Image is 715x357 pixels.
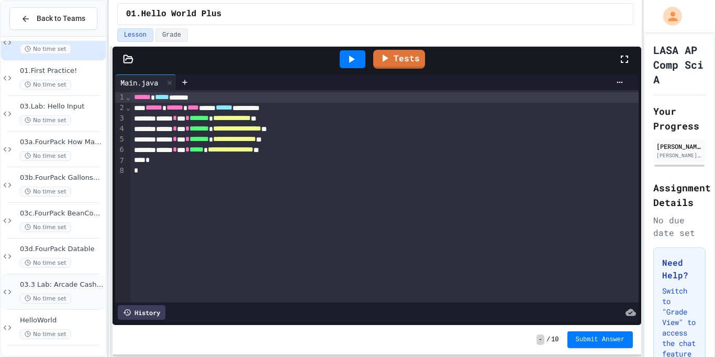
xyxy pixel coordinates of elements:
[118,305,165,320] div: History
[20,316,104,325] span: HelloWorld
[115,124,126,134] div: 4
[20,44,71,54] span: No time set
[20,222,71,232] span: No time set
[653,42,706,86] h1: LASA AP Comp Sci A
[652,4,685,28] div: My Account
[20,294,71,304] span: No time set
[20,258,71,268] span: No time set
[551,336,558,344] span: 10
[20,67,104,75] span: 01.First Practice!
[20,115,71,125] span: No time set
[126,103,131,112] span: Fold line
[576,336,625,344] span: Submit Answer
[9,7,97,30] button: Back to Teams
[115,156,126,166] div: 7
[653,180,706,210] h2: Assignment Details
[656,152,702,159] div: [PERSON_NAME][EMAIL_ADDRESS][PERSON_NAME][DOMAIN_NAME]
[20,245,104,254] span: 03d.FourPack Datable
[537,334,544,345] span: -
[656,142,702,151] div: [PERSON_NAME]
[115,77,163,88] div: Main.java
[20,209,104,218] span: 03c.FourPack BeanCount
[117,28,153,42] button: Lesson
[37,13,85,24] span: Back to Teams
[126,93,131,101] span: Fold line
[20,151,71,161] span: No time set
[567,331,633,348] button: Submit Answer
[115,113,126,124] div: 3
[20,102,104,111] span: 03.Lab: Hello Input
[546,336,550,344] span: /
[20,138,104,147] span: 03a.FourPack How Many Pages
[20,80,71,90] span: No time set
[373,50,425,69] a: Tests
[20,329,71,339] span: No time set
[20,187,71,197] span: No time set
[115,134,126,145] div: 5
[115,74,176,90] div: Main.java
[126,8,221,20] span: 01.Hello World Plus
[653,104,706,133] h2: Your Progress
[653,214,706,239] div: No due date set
[115,145,126,155] div: 6
[155,28,188,42] button: Grade
[20,280,104,289] span: 03.3 Lab: Arcade Cashier
[115,103,126,113] div: 2
[115,92,126,103] div: 1
[20,174,104,182] span: 03b.FourPack GallonsWasted
[115,166,126,176] div: 8
[662,256,697,282] h3: Need Help?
